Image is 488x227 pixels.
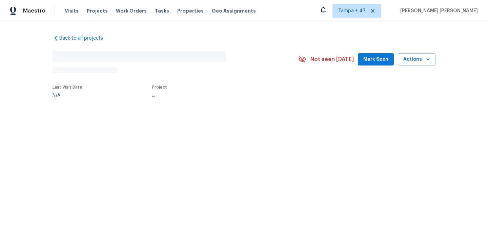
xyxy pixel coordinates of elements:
span: Visits [65,7,79,14]
span: Geo Assignments [212,7,256,14]
a: Back to all projects [53,35,118,42]
button: Mark Seen [358,53,394,66]
span: Work Orders [116,7,147,14]
span: Last Visit Date [53,85,82,89]
span: Maestro [23,7,45,14]
span: Tampa + 47 [338,7,366,14]
span: Properties [177,7,204,14]
span: Project [152,85,167,89]
button: Actions [398,53,435,66]
span: Not seen [DATE] [310,56,354,63]
span: Projects [87,7,108,14]
div: N/A [53,93,82,98]
span: [PERSON_NAME] [PERSON_NAME] [398,7,478,14]
span: Tasks [155,8,169,13]
span: Actions [403,55,430,64]
span: Mark Seen [363,55,388,64]
div: ... [152,93,282,98]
